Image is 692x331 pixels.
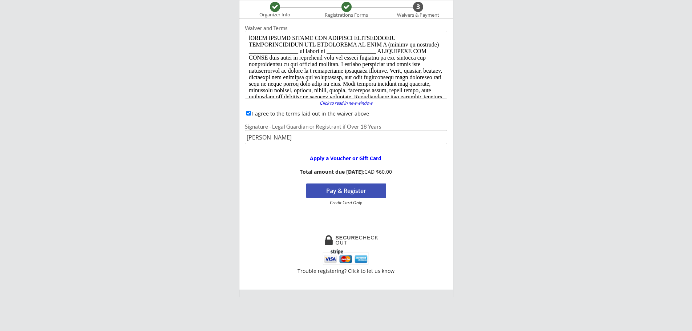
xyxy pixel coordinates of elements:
div: Organizer Info [255,12,295,18]
div: Apply a Voucher or Gift Card [299,156,393,161]
strong: Total amount due [DATE]: [300,168,364,175]
input: Type full name [245,130,447,144]
div: 3 [413,3,423,11]
label: I agree to the terms laid out in the waiver above [252,110,369,117]
button: Pay & Register [306,183,386,198]
div: Click to read in new window [315,101,377,105]
strong: SECURE [336,235,359,241]
div: CAD $60.00 [296,169,396,175]
div: Waiver and Terms [245,25,447,31]
div: Registrations Forms [321,12,372,18]
div: CHECKOUT [336,235,379,245]
div: Signature - Legal Guardian or Registrant if Over 18 Years [245,124,447,129]
div: Waivers & Payment [393,12,443,18]
a: Click to read in new window [315,101,377,107]
div: Trouble registering? Click to let us know [297,269,395,274]
div: Credit Card Only [309,201,383,205]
